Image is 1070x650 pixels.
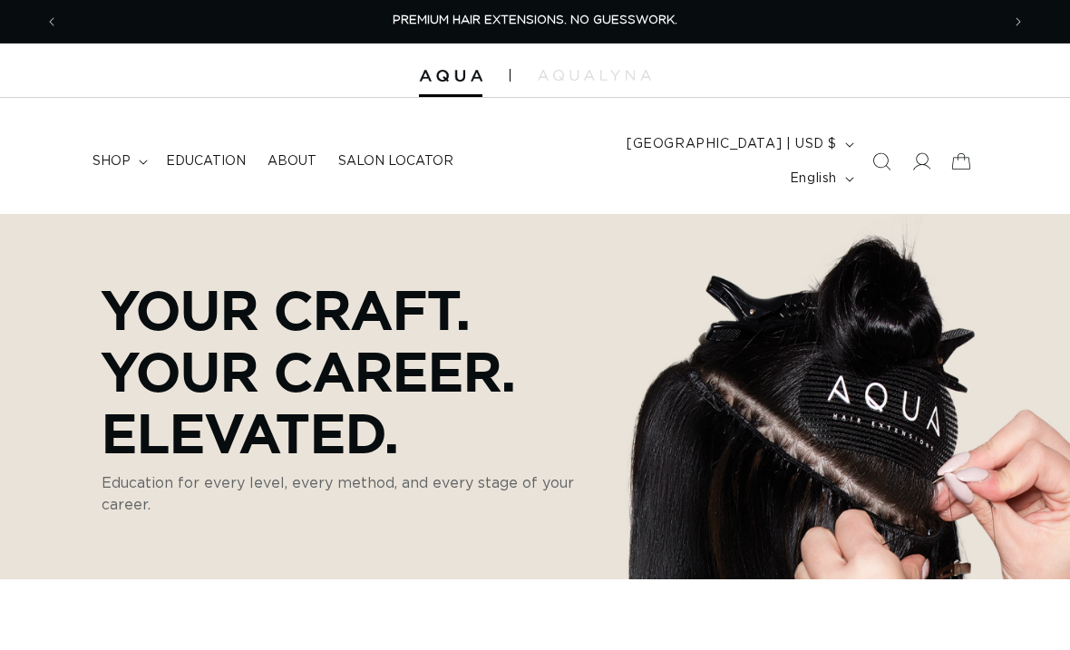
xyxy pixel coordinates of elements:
[267,153,316,170] span: About
[627,135,837,154] span: [GEOGRAPHIC_DATA] | USD $
[155,142,257,180] a: Education
[419,70,482,82] img: Aqua Hair Extensions
[257,142,327,180] a: About
[82,142,155,180] summary: shop
[102,472,618,516] p: Education for every level, every method, and every stage of your career.
[92,153,131,170] span: shop
[338,153,453,170] span: Salon Locator
[166,153,246,170] span: Education
[538,70,651,81] img: aqualyna.com
[327,142,464,180] a: Salon Locator
[861,141,901,181] summary: Search
[779,161,861,196] button: English
[616,127,861,161] button: [GEOGRAPHIC_DATA] | USD $
[393,15,677,26] span: PREMIUM HAIR EXTENSIONS. NO GUESSWORK.
[32,5,72,39] button: Previous announcement
[790,170,837,189] span: English
[102,278,618,463] p: Your Craft. Your Career. Elevated.
[998,5,1038,39] button: Next announcement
